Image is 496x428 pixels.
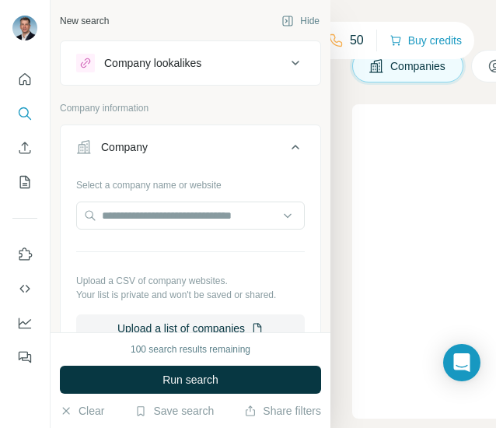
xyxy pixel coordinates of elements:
[76,288,305,302] p: Your list is private and won't be saved or shared.
[104,55,201,71] div: Company lookalikes
[390,58,447,74] span: Companies
[12,100,37,128] button: Search
[12,65,37,93] button: Quick start
[76,314,305,342] button: Upload a list of companies
[443,344,480,381] div: Open Intercom Messenger
[12,309,37,337] button: Dashboard
[101,139,148,155] div: Company
[76,274,305,288] p: Upload a CSV of company websites.
[12,134,37,162] button: Enrich CSV
[12,16,37,40] img: Avatar
[244,403,321,419] button: Share filters
[61,128,320,172] button: Company
[271,9,330,33] button: Hide
[134,403,214,419] button: Save search
[389,30,462,51] button: Buy credits
[60,366,321,394] button: Run search
[12,240,37,268] button: Use Surfe on LinkedIn
[12,168,37,196] button: My lists
[131,342,250,356] div: 100 search results remaining
[12,275,37,303] button: Use Surfe API
[162,372,218,388] span: Run search
[61,44,320,82] button: Company lookalikes
[60,403,104,419] button: Clear
[352,19,477,40] h4: Search
[60,101,321,115] p: Company information
[60,14,109,28] div: New search
[12,343,37,371] button: Feedback
[76,172,305,192] div: Select a company name or website
[350,31,364,50] p: 50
